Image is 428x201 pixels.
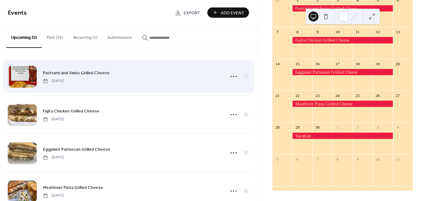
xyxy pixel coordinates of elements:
span: Meatlover Pizza Grilled Cheese [43,185,103,191]
button: Recurring (1) [68,25,102,47]
a: Eggplant Parmesan Grilled Cheese [43,146,110,153]
div: 7 [275,29,280,35]
div: Fajita Chicken Grilled Cheese [292,37,393,43]
div: 17 [335,61,340,66]
div: 11 [395,156,401,162]
button: Submissions [102,25,137,47]
div: Meatlover Pizza Grilled Cheese [292,101,393,107]
div: Eggplant Parmesan Grilled Cheese [292,69,393,75]
span: Export [184,10,200,16]
div: 22 [295,93,300,98]
div: 23 [315,93,320,98]
div: 5 [275,156,280,162]
span: Events [8,7,27,19]
div: 19 [375,61,380,66]
div: Pastrami and Swiss Grilled Cheese [292,5,393,11]
a: Meatlover Pizza Grilled Cheese [43,184,103,191]
div: 12 [375,29,380,35]
span: [DATE] [43,193,64,199]
a: Fajita Chicken Grilled Cheese [43,107,99,115]
div: 15 [295,61,300,66]
div: 7 [315,156,320,162]
div: 24 [335,93,340,98]
div: 6 [295,156,300,162]
span: [DATE] [43,116,64,122]
div: 9 [315,29,320,35]
div: 10 [335,29,340,35]
div: 18 [355,61,360,66]
div: 9 [355,156,360,162]
div: 3 [375,125,380,130]
span: Add Event [221,10,244,16]
div: 26 [375,93,380,98]
button: Upcoming (5) [6,25,42,48]
div: 16 [315,61,320,66]
span: [DATE] [43,155,64,160]
div: 4 [395,125,401,130]
div: 14 [275,61,280,66]
div: 8 [295,29,300,35]
div: Vacation [292,133,393,139]
div: 13 [395,29,401,35]
div: 30 [315,125,320,130]
a: Export [170,7,205,18]
a: Pastrami and Swiss Grilled Cheese [43,69,110,76]
span: Eggplant Parmesan Grilled Cheese [43,146,110,153]
div: 1 [335,125,340,130]
span: [DATE] [43,78,64,84]
div: 25 [355,93,360,98]
div: 28 [275,125,280,130]
button: Add Event [207,7,249,18]
div: 21 [275,93,280,98]
div: 2 [355,125,360,130]
div: 10 [375,156,380,162]
div: 11 [355,29,360,35]
div: 29 [295,125,300,130]
span: Pastrami and Swiss Grilled Cheese [43,70,110,76]
div: 8 [335,156,340,162]
div: 27 [395,93,401,98]
button: Past (36) [42,25,68,47]
div: 20 [395,61,401,66]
